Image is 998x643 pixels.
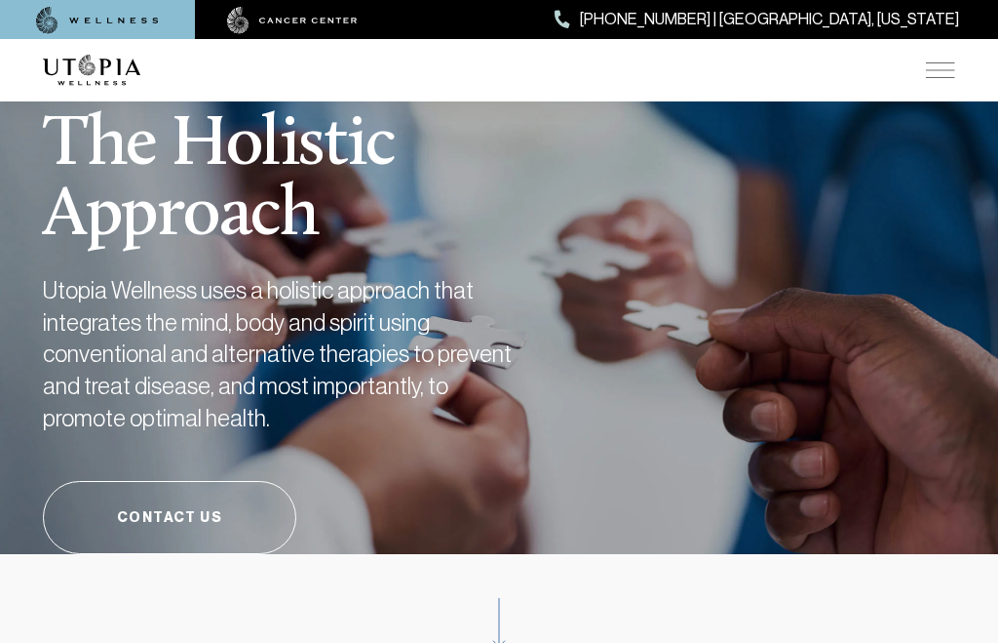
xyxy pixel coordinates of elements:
img: wellness [36,7,159,34]
a: [PHONE_NUMBER] | [GEOGRAPHIC_DATA], [US_STATE] [555,7,959,32]
img: logo [43,55,140,86]
h1: The Holistic Approach [43,62,618,252]
img: icon-hamburger [926,62,955,78]
a: Contact Us [43,481,296,554]
span: [PHONE_NUMBER] | [GEOGRAPHIC_DATA], [US_STATE] [580,7,959,32]
h2: Utopia Wellness uses a holistic approach that integrates the mind, body and spirit using conventi... [43,275,530,434]
img: cancer center [227,7,358,34]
